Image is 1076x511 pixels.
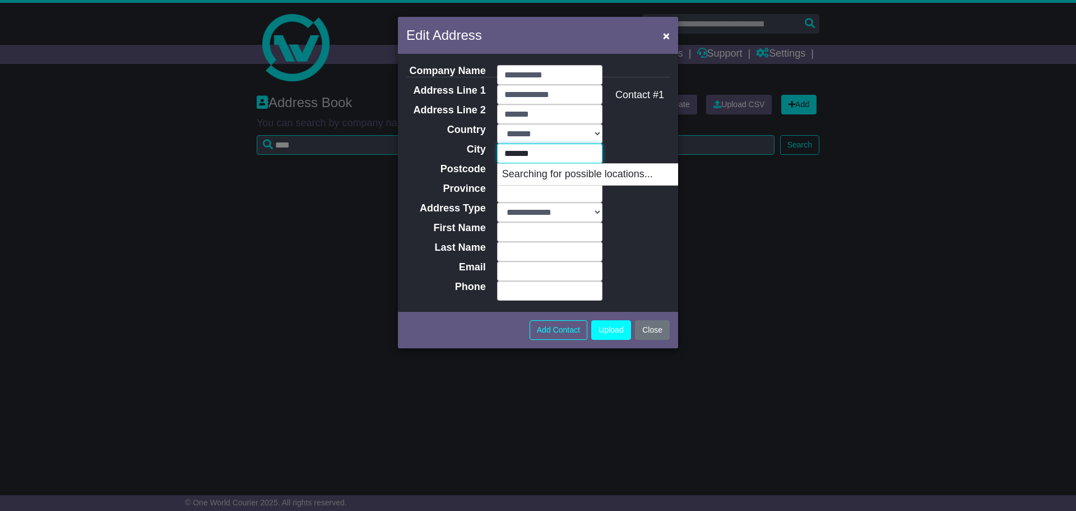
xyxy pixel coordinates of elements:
label: Address Line 1 [398,85,491,97]
label: Phone [398,281,491,293]
span: Contact #1 [615,89,664,100]
span: × [663,29,670,42]
label: Province [398,183,491,195]
label: First Name [398,222,491,234]
label: City [398,144,491,156]
button: Close [635,320,670,340]
label: Last Name [398,242,491,254]
label: Company Name [398,65,491,77]
button: Upload [591,320,630,340]
label: Email [398,261,491,274]
button: Close [657,24,675,47]
label: Country [398,124,491,136]
p: Searching for possible locations... [498,164,721,185]
label: Address Line 2 [398,104,491,117]
h5: Edit Address [406,25,482,45]
label: Address Type [398,202,491,215]
button: Add Contact [530,320,587,340]
label: Postcode [398,163,491,176]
